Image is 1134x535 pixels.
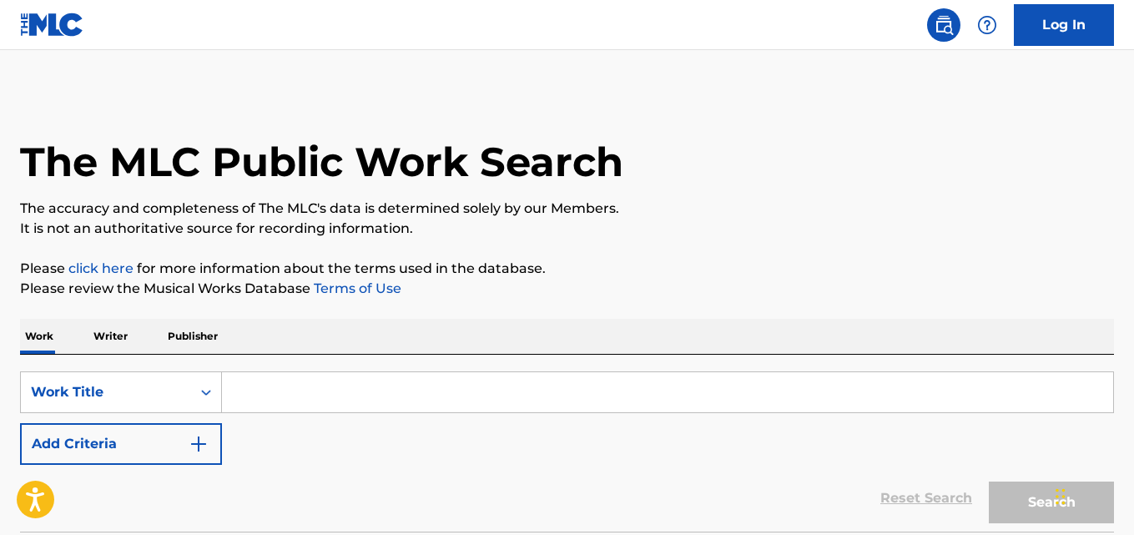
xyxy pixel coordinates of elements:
[20,319,58,354] p: Work
[20,279,1114,299] p: Please review the Musical Works Database
[20,219,1114,239] p: It is not an authoritative source for recording information.
[163,319,223,354] p: Publisher
[20,371,1114,532] form: Search Form
[31,382,181,402] div: Work Title
[1056,472,1066,522] div: Drag
[68,260,134,276] a: click here
[977,15,997,35] img: help
[1014,4,1114,46] a: Log In
[927,8,960,42] a: Public Search
[20,13,84,37] img: MLC Logo
[20,259,1114,279] p: Please for more information about the terms used in the database.
[20,137,623,187] h1: The MLC Public Work Search
[20,423,222,465] button: Add Criteria
[310,280,401,296] a: Terms of Use
[1051,455,1134,535] iframe: Chat Widget
[20,199,1114,219] p: The accuracy and completeness of The MLC's data is determined solely by our Members.
[88,319,133,354] p: Writer
[189,434,209,454] img: 9d2ae6d4665cec9f34b9.svg
[934,15,954,35] img: search
[970,8,1004,42] div: Help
